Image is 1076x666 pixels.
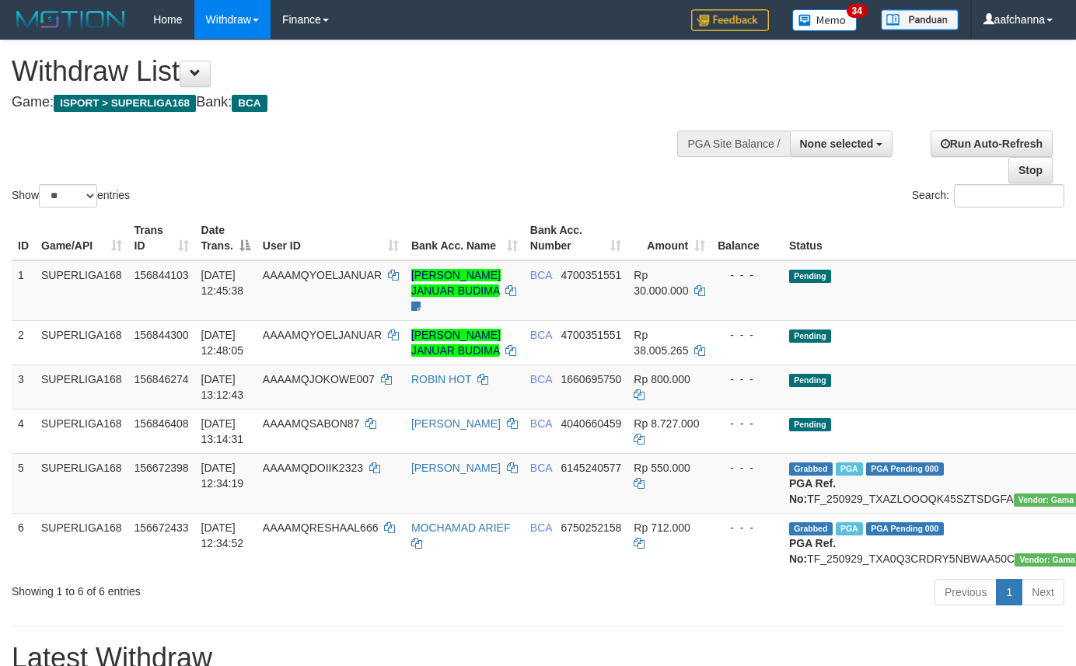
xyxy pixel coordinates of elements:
div: Showing 1 to 6 of 6 entries [12,577,437,599]
a: Previous [935,579,997,605]
span: BCA [530,373,552,385]
span: AAAAMQRESHAAL666 [263,521,379,534]
span: Copy 1660695750 to clipboard [561,373,621,385]
span: BCA [530,521,552,534]
span: [DATE] 13:12:43 [201,373,244,401]
span: Copy 4700351551 to clipboard [561,329,621,341]
a: MOCHAMAD ARIEF [411,521,511,534]
span: Pending [789,374,831,387]
span: Rp 30.000.000 [634,269,688,297]
span: 156846408 [134,417,189,430]
span: AAAAMQSABON87 [263,417,360,430]
th: Game/API: activate to sort column ascending [35,216,128,260]
th: Bank Acc. Number: activate to sort column ascending [524,216,628,260]
span: Copy 4040660459 to clipboard [561,417,621,430]
a: [PERSON_NAME] JANUAR BUDIMA [411,269,501,297]
span: PGA Pending [866,462,944,476]
span: 34 [847,4,868,18]
span: Marked by aafsoycanthlai [836,462,863,476]
span: BCA [530,417,552,430]
span: Pending [789,418,831,431]
th: User ID: activate to sort column ascending [257,216,405,260]
span: 156672398 [134,462,189,474]
div: - - - [718,327,777,343]
span: PGA Pending [866,522,944,535]
td: SUPERLIGA168 [35,513,128,573]
a: 1 [996,579,1022,605]
span: Rp 38.005.265 [634,329,688,357]
div: PGA Site Balance / [677,131,789,157]
span: [DATE] 13:14:31 [201,417,244,445]
span: BCA [530,329,552,341]
button: None selected [790,131,893,157]
span: 156672433 [134,521,189,534]
img: panduan.png [881,9,959,30]
td: 4 [12,409,35,453]
a: [PERSON_NAME] JANUAR BUDIMA [411,329,501,357]
td: 3 [12,364,35,409]
span: AAAAMQYOELJANUAR [263,269,382,281]
th: Balance [711,216,783,260]
span: 156844103 [134,269,189,281]
span: Copy 6750252158 to clipboard [561,521,621,534]
div: - - - [718,416,777,431]
td: 6 [12,513,35,573]
span: AAAAMQYOELJANUAR [263,329,382,341]
label: Search: [912,184,1064,207]
span: Grabbed [789,462,833,476]
span: None selected [800,138,874,150]
span: Marked by aafsoycanthlai [836,522,863,535]
th: Trans ID: activate to sort column ascending [128,216,195,260]
a: [PERSON_NAME] [411,462,501,474]
a: Stop [1008,157,1053,183]
span: Rp 712.000 [634,521,690,534]
td: 5 [12,453,35,513]
b: PGA Ref. No: [789,537,836,565]
label: Show entries [12,184,130,207]
img: Button%20Memo.svg [792,9,858,31]
div: - - - [718,460,777,476]
h1: Withdraw List [12,56,702,87]
input: Search: [954,184,1064,207]
td: SUPERLIGA168 [35,453,128,513]
td: SUPERLIGA168 [35,260,128,321]
span: Rp 800.000 [634,373,690,385]
span: [DATE] 12:45:38 [201,269,244,297]
th: ID [12,216,35,260]
td: SUPERLIGA168 [35,409,128,453]
span: 156844300 [134,329,189,341]
th: Date Trans.: activate to sort column descending [195,216,257,260]
a: Next [1022,579,1064,605]
span: Pending [789,270,831,283]
span: Pending [789,330,831,343]
span: AAAAMQJOKOWE007 [263,373,375,385]
span: Rp 550.000 [634,462,690,474]
a: ROBIN HOT [411,373,472,385]
span: AAAAMQDOIIK2323 [263,462,363,474]
img: MOTION_logo.png [12,8,130,31]
span: BCA [530,269,552,281]
div: - - - [718,520,777,535]
span: Rp 8.727.000 [634,417,699,430]
span: 156846274 [134,373,189,385]
a: Run Auto-Refresh [931,131,1053,157]
th: Amount: activate to sort column ascending [627,216,711,260]
span: Copy 4700351551 to clipboard [561,269,621,281]
td: 2 [12,320,35,364]
span: [DATE] 12:48:05 [201,329,244,357]
span: BCA [530,462,552,474]
a: [PERSON_NAME] [411,417,501,430]
td: SUPERLIGA168 [35,364,128,409]
span: BCA [232,95,267,112]
div: - - - [718,267,777,283]
span: [DATE] 12:34:52 [201,521,244,549]
span: Grabbed [789,522,833,535]
b: PGA Ref. No: [789,477,836,505]
span: Copy 6145240577 to clipboard [561,462,621,474]
select: Showentries [39,184,97,207]
div: - - - [718,371,777,387]
th: Bank Acc. Name: activate to sort column ascending [405,216,524,260]
td: 1 [12,260,35,321]
td: SUPERLIGA168 [35,320,128,364]
h4: Game: Bank: [12,95,702,110]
